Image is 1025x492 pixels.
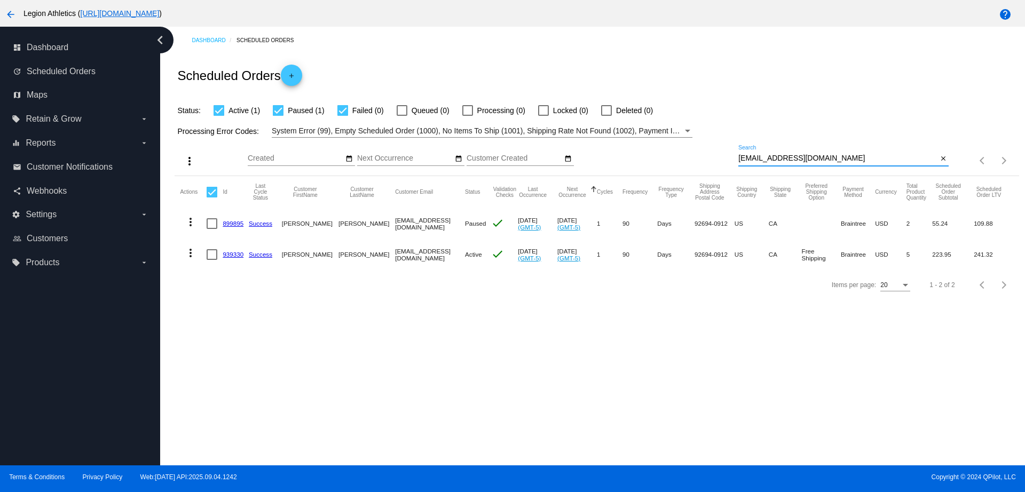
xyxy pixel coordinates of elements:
mat-cell: [EMAIL_ADDRESS][DOMAIN_NAME] [395,208,465,239]
mat-cell: 5 [906,239,933,270]
mat-cell: Days [657,239,695,270]
div: 1 - 2 of 2 [929,281,955,289]
a: (GMT-5) [518,255,541,261]
mat-icon: date_range [345,155,353,163]
button: Change sorting for CurrencyIso [875,189,897,195]
mat-cell: CA [769,208,802,239]
a: Success [249,220,272,227]
mat-cell: 241.32 [974,239,1013,270]
span: Settings [26,210,57,219]
a: [URL][DOMAIN_NAME] [81,9,160,18]
a: 939330 [223,251,243,258]
i: local_offer [12,115,20,123]
i: dashboard [13,43,21,52]
button: Change sorting for CustomerLastName [338,186,385,198]
mat-header-cell: Validation Checks [491,176,518,208]
mat-cell: Braintree [841,208,875,239]
mat-cell: 223.95 [932,239,974,270]
button: Change sorting for CustomerFirstName [282,186,329,198]
mat-icon: date_range [455,155,462,163]
a: map Maps [13,86,148,104]
a: dashboard Dashboard [13,39,148,56]
i: settings [12,210,20,219]
span: Locked (0) [553,104,588,117]
button: Change sorting for ShippingPostcode [695,183,725,201]
a: people_outline Customers [13,230,148,247]
button: Change sorting for Id [223,189,227,195]
span: Maps [27,90,48,100]
mat-icon: close [940,155,947,163]
button: Clear [937,153,949,164]
i: arrow_drop_down [140,139,148,147]
mat-cell: US [735,239,769,270]
i: arrow_drop_down [140,115,148,123]
span: Reports [26,138,56,148]
button: Change sorting for Frequency [622,189,648,195]
mat-select: Filter by Processing Error Codes [272,124,692,138]
i: people_outline [13,234,21,243]
mat-cell: 1 [597,208,622,239]
a: update Scheduled Orders [13,63,148,80]
mat-cell: [DATE] [557,239,597,270]
mat-header-cell: Actions [180,176,207,208]
span: Webhooks [27,186,67,196]
a: Web:[DATE] API:2025.09.04.1242 [140,473,237,481]
mat-cell: [PERSON_NAME] [338,208,395,239]
button: Change sorting for CustomerEmail [395,189,433,195]
span: Deleted (0) [616,104,653,117]
span: Customer Notifications [27,162,113,172]
button: Change sorting for Status [465,189,480,195]
button: Next page [994,150,1015,171]
button: Change sorting for Subtotal [932,183,964,201]
span: Products [26,258,59,267]
button: Previous page [972,150,994,171]
mat-cell: USD [875,208,906,239]
mat-cell: Days [657,208,695,239]
mat-cell: 2 [906,208,933,239]
input: Customer Created [467,154,563,163]
a: (GMT-5) [557,224,580,231]
a: email Customer Notifications [13,158,148,176]
i: email [13,163,21,171]
button: Change sorting for Cycles [597,189,613,195]
mat-cell: [EMAIL_ADDRESS][DOMAIN_NAME] [395,239,465,270]
h2: Scheduled Orders [177,65,302,86]
mat-cell: 55.24 [932,208,974,239]
input: Created [248,154,344,163]
input: Search [738,154,937,163]
mat-cell: [PERSON_NAME] [338,239,395,270]
mat-icon: more_vert [184,216,197,228]
mat-cell: 90 [622,208,657,239]
mat-icon: add [285,72,298,85]
button: Change sorting for ShippingState [769,186,792,198]
mat-cell: 92694-0912 [695,208,735,239]
button: Next page [994,274,1015,296]
mat-icon: check [491,248,504,260]
a: (GMT-5) [518,224,541,231]
mat-cell: [DATE] [518,208,557,239]
span: Active (1) [228,104,260,117]
mat-cell: CA [769,239,802,270]
a: Privacy Policy [83,473,123,481]
a: Dashboard [192,32,236,49]
input: Next Occurrence [357,154,453,163]
button: Change sorting for FrequencyType [657,186,685,198]
span: Customers [27,234,68,243]
button: Previous page [972,274,994,296]
mat-cell: 90 [622,239,657,270]
span: Scheduled Orders [27,67,96,76]
span: Retain & Grow [26,114,81,124]
mat-select: Items per page: [880,282,910,289]
i: chevron_left [152,31,169,49]
mat-cell: 1 [597,239,622,270]
mat-cell: [PERSON_NAME] [282,208,338,239]
a: Success [249,251,272,258]
span: Dashboard [27,43,68,52]
mat-cell: 92694-0912 [695,239,735,270]
span: Legion Athletics ( ) [23,9,162,18]
mat-cell: 109.88 [974,208,1013,239]
span: Failed (0) [352,104,384,117]
span: 20 [880,281,887,289]
button: Change sorting for LifetimeValue [974,186,1004,198]
mat-icon: more_vert [184,247,197,259]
